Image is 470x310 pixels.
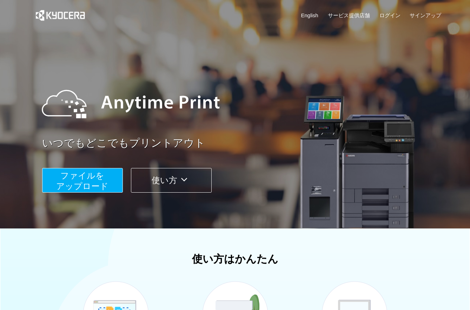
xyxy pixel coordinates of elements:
[301,12,318,19] a: English
[379,12,401,19] a: ログイン
[42,168,123,193] button: ファイルを​​アップロード
[328,12,370,19] a: サービス提供店舗
[56,171,108,191] span: ファイルを ​​アップロード
[131,168,212,193] button: 使い方
[410,12,441,19] a: サインアップ
[42,136,446,151] a: いつでもどこでもプリントアウト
